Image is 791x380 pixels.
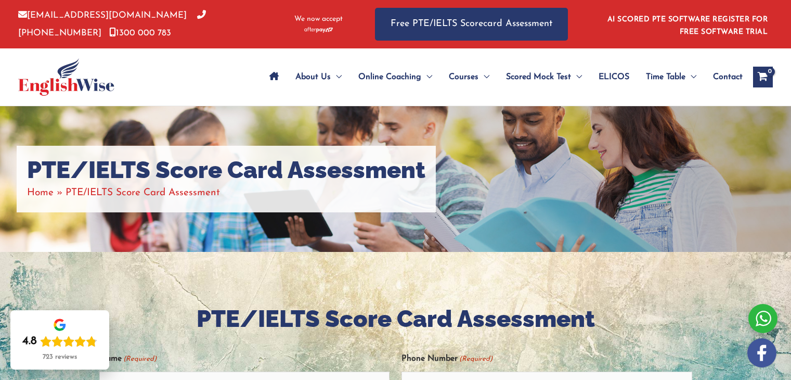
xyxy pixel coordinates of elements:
a: Time TableMenu Toggle [638,59,705,95]
a: Free PTE/IELTS Scorecard Assessment [375,8,568,41]
a: Contact [705,59,743,95]
span: Menu Toggle [331,59,342,95]
h2: PTE/IELTS Score Card Assessment [99,304,692,335]
label: Phone Number [401,350,492,368]
div: 4.8 [22,334,37,349]
a: AI SCORED PTE SOFTWARE REGISTER FOR FREE SOFTWARE TRIAL [607,16,768,36]
span: ELICOS [599,59,629,95]
span: About Us [295,59,331,95]
a: Home [27,188,54,198]
a: [EMAIL_ADDRESS][DOMAIN_NAME] [18,11,187,20]
span: Contact [713,59,743,95]
img: white-facebook.png [747,338,776,368]
a: CoursesMenu Toggle [440,59,498,95]
span: Menu Toggle [421,59,432,95]
span: Menu Toggle [685,59,696,95]
div: Rating: 4.8 out of 5 [22,334,97,349]
div: 723 reviews [43,353,77,361]
span: Online Coaching [358,59,421,95]
h1: PTE/IELTS Score Card Assessment [27,156,425,184]
span: Menu Toggle [571,59,582,95]
aside: Header Widget 1 [601,7,773,41]
label: Name [99,350,157,368]
a: Scored Mock TestMenu Toggle [498,59,590,95]
a: Online CoachingMenu Toggle [350,59,440,95]
nav: Site Navigation: Main Menu [261,59,743,95]
img: Afterpay-Logo [304,27,333,33]
a: ELICOS [590,59,638,95]
span: Courses [449,59,478,95]
a: About UsMenu Toggle [287,59,350,95]
img: cropped-ew-logo [18,58,114,96]
span: PTE/IELTS Score Card Assessment [66,188,220,198]
span: Time Table [646,59,685,95]
a: 1300 000 783 [109,29,171,37]
a: [PHONE_NUMBER] [18,11,206,37]
span: Menu Toggle [478,59,489,95]
span: We now accept [294,14,343,24]
span: (Required) [459,350,493,368]
nav: Breadcrumbs [27,184,425,201]
a: View Shopping Cart, empty [753,67,773,87]
span: Scored Mock Test [506,59,571,95]
span: (Required) [122,350,157,368]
